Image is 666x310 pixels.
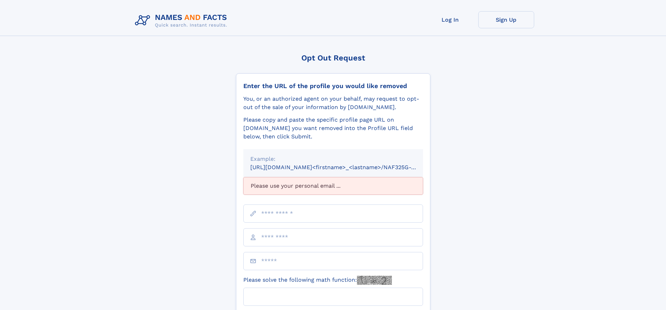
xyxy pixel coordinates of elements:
div: Enter the URL of the profile you would like removed [243,82,423,90]
a: Log In [422,11,478,28]
div: Example: [250,155,416,163]
div: You, or an authorized agent on your behalf, may request to opt-out of the sale of your informatio... [243,95,423,111]
a: Sign Up [478,11,534,28]
small: [URL][DOMAIN_NAME]<firstname>_<lastname>/NAF325G-xxxxxxxx [250,164,436,171]
label: Please solve the following math function: [243,276,392,285]
div: Opt Out Request [236,53,430,62]
img: Logo Names and Facts [132,11,233,30]
div: Please use your personal email ... [243,177,423,195]
div: Please copy and paste the specific profile page URL on [DOMAIN_NAME] you want removed into the Pr... [243,116,423,141]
